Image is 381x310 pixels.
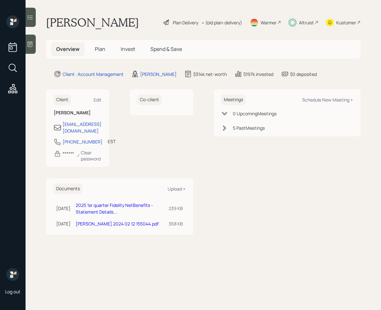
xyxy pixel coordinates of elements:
[168,186,186,192] div: Upload +
[233,110,277,117] div: 0 Upcoming Meeting s
[6,268,19,281] img: retirable_logo.png
[108,138,116,145] div: EST
[54,184,82,194] h6: Documents
[95,45,105,53] span: Plan
[121,45,135,53] span: Invest
[63,121,102,134] div: [EMAIL_ADDRESS][DOMAIN_NAME]
[77,150,102,162] div: Clear password
[221,94,246,105] h6: Meetings
[150,45,182,53] span: Spend & Save
[5,289,20,295] div: Log out
[54,110,102,116] h6: [PERSON_NAME]
[233,125,265,131] div: 5 Past Meeting s
[290,71,317,77] div: $0 deposited
[56,205,71,212] div: [DATE]
[76,221,159,227] a: [PERSON_NAME] 2024 02 12 155044.pdf
[173,19,198,26] div: Plan Delivery
[261,19,277,26] div: Warmer
[169,220,183,227] div: 368 KB
[76,202,153,215] a: 2025 1sr quarter Fidelity NetBenefits - Statement Details...
[56,220,71,227] div: [DATE]
[169,205,183,212] div: 239 KB
[137,94,162,105] h6: Co-client
[140,71,177,77] div: [PERSON_NAME]
[56,45,80,53] span: Overview
[336,19,356,26] div: Kustomer
[243,71,273,77] div: $197k invested
[299,19,314,26] div: Altruist
[63,71,124,77] div: Client · Account Management
[54,94,71,105] h6: Client
[94,97,102,103] div: Edit
[193,71,227,77] div: $314k net-worth
[202,19,242,26] div: • (old plan-delivery)
[302,97,353,103] div: Schedule New Meeting +
[63,138,103,145] div: [PHONE_NUMBER]
[46,15,139,29] h1: [PERSON_NAME]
